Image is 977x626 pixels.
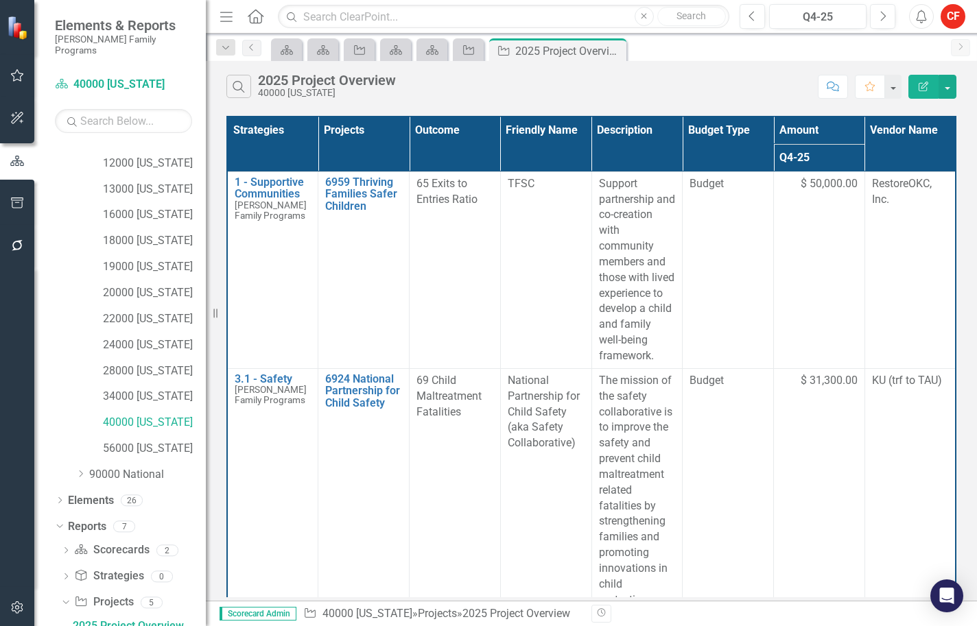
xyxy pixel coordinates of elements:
[227,171,318,368] td: Double-Click to Edit Right Click for Context Menu
[103,415,206,431] a: 40000 [US_STATE]
[103,337,206,353] a: 24000 [US_STATE]
[941,4,965,29] button: CF
[508,177,534,190] span: TFSC
[74,568,143,584] a: Strategies
[418,607,457,620] a: Projects
[690,373,766,389] span: Budget
[235,200,307,221] span: [PERSON_NAME] Family Programs
[872,177,932,206] span: RestoreOKC, Inc.
[7,15,31,39] img: ClearPoint Strategy
[500,171,591,368] td: Double-Click to Edit
[103,389,206,405] a: 34000 [US_STATE]
[74,594,133,610] a: Projects
[113,520,135,532] div: 7
[278,5,729,29] input: Search ClearPoint...
[872,374,942,387] span: KU (trf to TAU)
[89,467,206,483] a: 90000 National
[74,542,149,558] a: Scorecards
[591,171,683,368] td: Double-Click to Edit
[864,171,956,368] td: Double-Click to Edit
[68,519,106,535] a: Reports
[801,373,858,389] span: $ 31,300.00
[55,17,192,34] span: Elements & Reports
[657,7,726,26] button: Search
[769,4,867,29] button: Q4-25
[235,176,311,200] a: 1 - Supportive Communities
[103,207,206,223] a: 16000 [US_STATE]
[322,607,412,620] a: 40000 [US_STATE]
[235,384,307,405] span: [PERSON_NAME] Family Programs
[258,88,396,98] div: 40000 [US_STATE]
[55,77,192,93] a: 40000 [US_STATE]
[930,579,963,612] div: Open Intercom Messenger
[690,176,766,192] span: Budget
[141,597,163,608] div: 5
[103,363,206,379] a: 28000 [US_STATE]
[801,176,858,192] span: $ 50,000.00
[103,156,206,171] a: 12000 [US_STATE]
[220,607,296,621] span: Scorecard Admin
[325,373,402,409] a: 6924 National Partnership for Child Safety
[599,176,676,364] p: Support partnership and co-creation with community members and those with lived experience to dev...
[55,109,192,133] input: Search Below...
[508,374,580,449] span: National Partnership for Child Safety (aka Safety Collaborative)
[683,171,774,368] td: Double-Click to Edit
[774,171,865,368] td: Double-Click to Edit
[325,176,402,213] a: 6959 Thriving Families Safer Children
[515,43,623,60] div: 2025 Project Overview
[55,34,192,56] small: [PERSON_NAME] Family Programs
[303,606,581,622] div: » »
[235,373,311,385] a: 3.1 - Safety
[410,171,501,368] td: Double-Click to Edit
[121,494,143,506] div: 26
[258,73,396,88] div: 2025 Project Overview
[676,10,706,21] span: Search
[151,570,173,582] div: 0
[103,259,206,275] a: 19000 [US_STATE]
[103,182,206,197] a: 13000 [US_STATE]
[103,233,206,249] a: 18000 [US_STATE]
[103,441,206,457] a: 56000 [US_STATE]
[462,607,570,620] div: 2025 Project Overview
[318,171,410,368] td: Double-Click to Edit Right Click for Context Menu
[103,285,206,301] a: 20000 [US_STATE]
[156,544,178,556] div: 2
[416,374,482,418] span: 69 Child Maltreatment Fatalities
[103,311,206,327] a: 22000 [US_STATE]
[774,9,862,25] div: Q4-25
[68,493,114,509] a: Elements
[416,177,478,206] span: 65 Exits to Entries Ratio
